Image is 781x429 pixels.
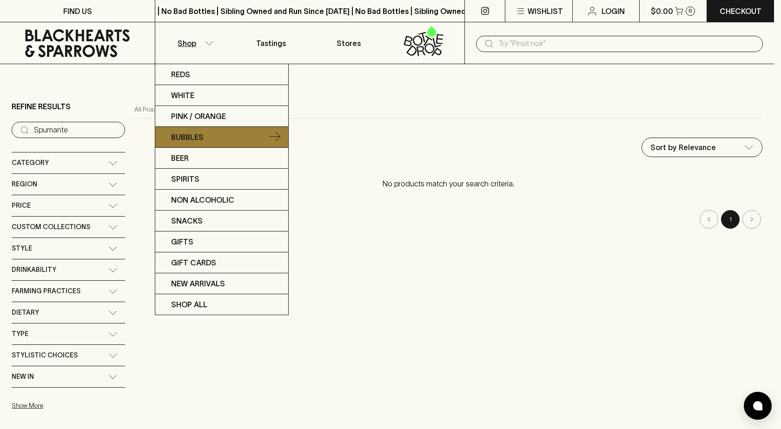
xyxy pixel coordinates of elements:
a: Spirits [155,169,288,190]
p: Bubbles [171,132,204,143]
p: Non Alcoholic [171,194,234,205]
p: Gift Cards [171,257,216,268]
p: White [171,90,194,101]
a: Gifts [155,231,288,252]
a: Reds [155,64,288,85]
p: Spirits [171,173,199,185]
p: Pink / Orange [171,111,226,122]
a: Snacks [155,211,288,231]
a: Beer [155,148,288,169]
p: SHOP ALL [171,299,207,310]
a: SHOP ALL [155,294,288,315]
a: Bubbles [155,127,288,148]
a: Non Alcoholic [155,190,288,211]
p: Reds [171,69,190,80]
a: Gift Cards [155,252,288,273]
a: New Arrivals [155,273,288,294]
p: Beer [171,152,189,164]
p: Snacks [171,215,203,226]
p: Gifts [171,236,193,247]
a: White [155,85,288,106]
img: bubble-icon [753,401,762,410]
a: Pink / Orange [155,106,288,127]
p: New Arrivals [171,278,225,289]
